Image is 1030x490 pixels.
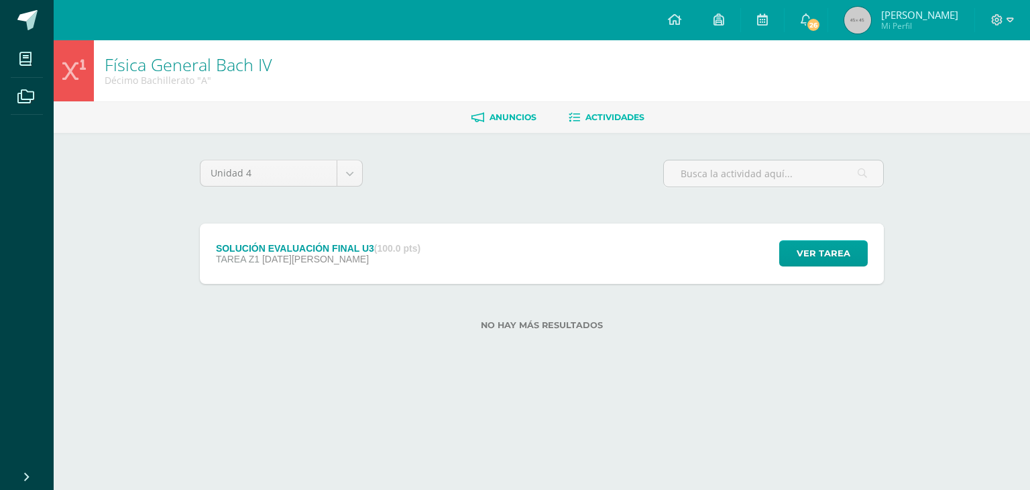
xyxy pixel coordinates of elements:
[201,160,362,186] a: Unidad 4
[471,107,536,128] a: Anuncios
[779,240,868,266] button: Ver tarea
[216,254,260,264] span: TAREA Z1
[105,55,272,74] h1: Física General Bach IV
[490,112,536,122] span: Anuncios
[797,241,850,266] span: Ver tarea
[211,160,327,186] span: Unidad 4
[569,107,644,128] a: Actividades
[881,20,958,32] span: Mi Perfil
[216,243,420,254] div: SOLUCIÓN EVALUACIÓN FINAL U3
[105,74,272,87] div: Décimo Bachillerato 'A'
[374,243,420,254] strong: (100.0 pts)
[881,8,958,21] span: [PERSON_NAME]
[200,320,884,330] label: No hay más resultados
[844,7,871,34] img: 45x45
[262,254,369,264] span: [DATE][PERSON_NAME]
[664,160,883,187] input: Busca la actividad aquí...
[585,112,644,122] span: Actividades
[806,17,821,32] span: 26
[105,53,272,76] a: Física General Bach IV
